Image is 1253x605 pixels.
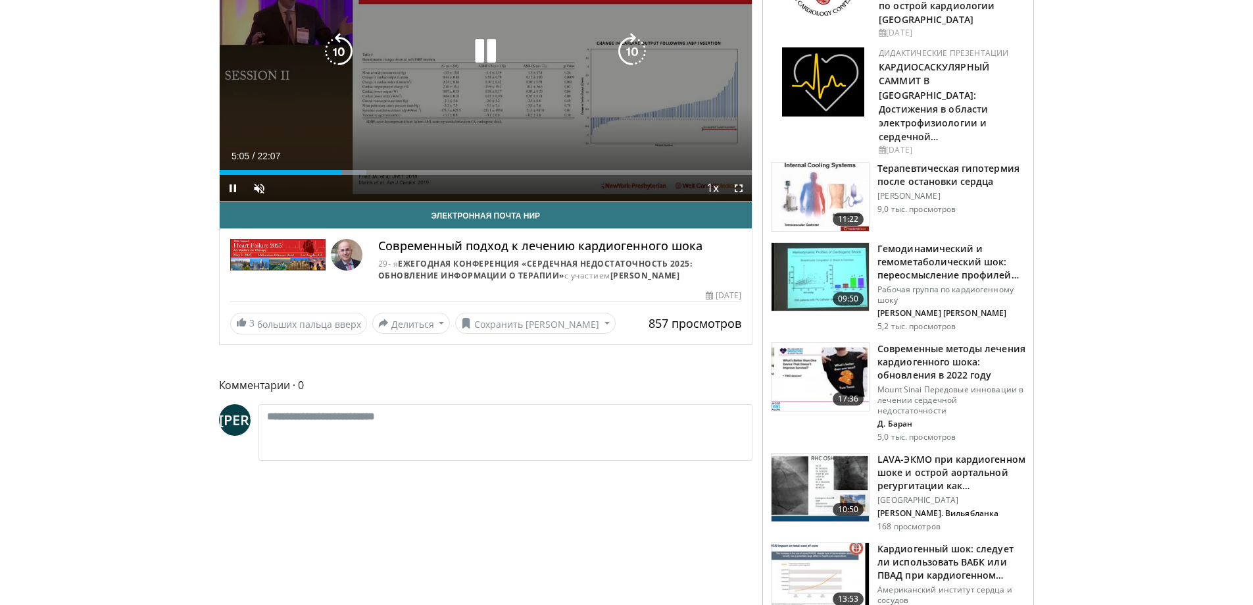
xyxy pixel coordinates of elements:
[771,453,1025,532] a: 10:50 LAVA-ЭКМО при кардиогенном шоке и острой аортальной регургитации как… [GEOGRAPHIC_DATA] [PE...
[232,151,249,161] span: 5:05
[564,270,610,281] font: с участием
[220,175,246,201] button: Pause
[219,404,251,436] a: [PERSON_NAME]
[391,318,434,330] font: Делиться
[877,453,1025,492] font: LAVA-ЭКМО при кардиогенном шоке и острой аортальной регургитации как…
[257,318,361,330] font: больших пальца вверх
[331,239,362,271] img: Аватар
[877,307,1006,319] font: [PERSON_NAME] [PERSON_NAME]
[378,258,693,281] a: ежегодная конференция «Сердечная недостаточность 2025: обновление информации о терапии»
[886,27,912,38] font: [DATE]
[877,542,1014,594] font: Кардиогенный шок: следует ли использовать ВАБК или ПВАД при кардиогенном шоке?
[877,162,1020,188] font: Терапевтическая гипотермия после остановки сердца
[886,144,912,155] font: [DATE]
[877,508,998,519] font: [PERSON_NAME]. Вильябланка
[879,61,989,143] a: КАРДИОСАСКУЛЯРНЫЙ САММИТ В [GEOGRAPHIC_DATA]: Достижения в области электрофизиологии и сердечной…
[725,175,752,201] button: Fullscreen
[877,418,912,429] font: Д. Баран
[877,284,1014,305] font: Рабочая группа по кардиогенному шоку
[474,318,599,330] font: Сохранить [PERSON_NAME]
[772,343,869,411] img: df55f059-d842-45fe-860a-7f3e0b094e1d.150x105_q85_crop-smart_upscale.jpg
[877,384,1023,416] font: Mount Sinai Передовые инновации в лечении сердечной недостаточности
[699,175,725,201] button: Playback Rate
[455,313,616,334] button: Сохранить [PERSON_NAME]
[838,293,859,304] font: 09:50
[877,321,956,332] font: 5,2 тыс. просмотров
[877,521,941,532] font: 168 просмотров
[716,290,741,301] font: [DATE]
[879,47,1008,59] font: Дидактические презентации
[877,203,956,215] font: 9,0 тыс. просмотров
[249,317,255,329] font: 3
[219,378,290,392] font: Комментарии
[257,151,280,161] span: 22:07
[378,238,702,253] font: Современный подход к лечению кардиогенного шока
[298,378,304,392] font: 0
[230,313,367,335] a: 3 больших пальца вверх
[378,258,399,269] font: 29- я
[877,342,1025,381] font: Современные методы лечения кардиогенного шока: обновления в 2022 году
[431,211,541,220] font: Электронная почта Нир
[771,242,1025,332] a: 09:50 Гемодинамический и гемометаболический шок: переосмысление профилей шока Рабочая группа по к...
[877,190,941,201] font: [PERSON_NAME]
[253,151,255,161] span: /
[220,170,752,175] div: Progress Bar
[877,242,1018,294] font: Гемодинамический и гемометаболический шок: переосмысление профилей шока
[772,454,869,522] img: bfe982c0-9e0d-464e-928c-882aa48aa4fd.150x105_q85_crop-smart_upscale.jpg
[610,270,680,281] a: [PERSON_NAME]
[772,163,869,231] img: 243698_0002_1.png.150x105_q85_crop-smart_upscale.jpg
[219,410,332,429] font: [PERSON_NAME]
[838,213,859,224] font: 11:22
[771,342,1025,442] a: 17:36 Современные методы лечения кардиогенного шока: обновления в 2022 году Mount Sinai Передовые...
[649,315,741,331] font: 857 просмотров
[220,202,752,228] a: Электронная почта Нир
[772,243,869,311] img: 2496e462-765f-4e8f-879f-a0c8e95ea2b6.150x105_q85_crop-smart_upscale.jpg
[877,494,958,506] font: [GEOGRAPHIC_DATA]
[771,162,1025,232] a: 11:22 Терапевтическая гипотермия после остановки сердца [PERSON_NAME] 9,0 тыс. просмотров
[246,175,272,201] button: Unmute
[372,313,451,334] button: Делиться
[782,47,864,117] img: 1860aa7a-ba06-47e3-81a4-3dc728c2b4cf.png.150x105_q85_autocrop_double_scale_upscale_version-0.2.png
[838,393,859,404] font: 17:36
[838,593,859,604] font: 13:53
[230,239,326,271] img: 29-й ежегодный доклад о сердечной недостаточности 2025 г.: обновленная информация о терапии
[838,504,859,515] font: 10:50
[877,431,956,442] font: 5,0 тыс. просмотров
